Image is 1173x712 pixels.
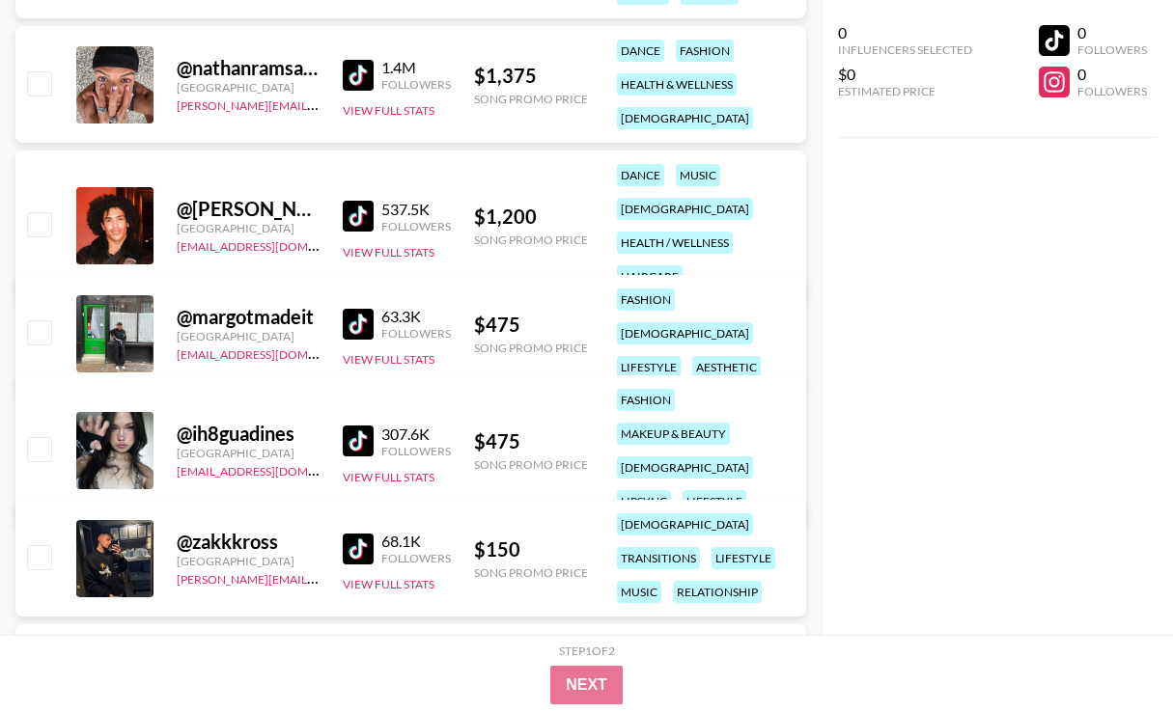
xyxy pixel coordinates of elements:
div: $0 [838,65,972,84]
div: aesthetic [692,356,761,378]
a: [EMAIL_ADDRESS][DOMAIN_NAME] [177,235,371,254]
div: 0 [838,23,972,42]
div: Song Promo Price [474,92,588,106]
div: Followers [381,551,451,565]
img: TikTok [343,425,374,456]
button: View Full Stats [343,103,434,118]
div: dance [617,164,664,186]
div: @ margotmadeit [177,305,320,329]
button: View Full Stats [343,245,434,260]
div: Song Promo Price [474,457,588,472]
button: View Full Stats [343,577,434,591]
div: [DEMOGRAPHIC_DATA] [617,456,753,479]
div: makeup & beauty [617,423,730,445]
img: TikTok [343,534,374,564]
div: $ 150 [474,537,588,561]
div: @ zakkkross [177,530,320,554]
div: [GEOGRAPHIC_DATA] [177,329,320,343]
div: 68.1K [381,532,451,551]
img: TikTok [343,309,374,340]
div: [GEOGRAPHIC_DATA] [177,221,320,235]
div: lifestyle [617,356,681,378]
div: Estimated Price [838,84,972,98]
div: 0 [1077,65,1147,84]
div: Followers [381,77,451,92]
div: 0 [1077,23,1147,42]
div: Song Promo Price [474,233,588,247]
div: dance [617,40,664,62]
div: 63.3K [381,307,451,326]
a: [EMAIL_ADDRESS][DOMAIN_NAME] [177,343,371,362]
div: [DEMOGRAPHIC_DATA] [617,198,753,220]
img: TikTok [343,201,374,232]
div: lifestyle [712,547,775,569]
div: [DEMOGRAPHIC_DATA] [617,107,753,129]
div: [DEMOGRAPHIC_DATA] [617,513,753,535]
div: Song Promo Price [474,341,588,355]
div: 307.6K [381,424,451,444]
div: @ [PERSON_NAME].[PERSON_NAME] [177,197,320,221]
button: Next [550,666,623,704]
div: Followers [381,326,451,341]
div: Step 1 of 2 [559,644,615,658]
div: @ ih8guadines [177,422,320,446]
div: $ 475 [474,429,588,453]
div: Song Promo Price [474,565,588,580]
a: [EMAIL_ADDRESS][DOMAIN_NAME] [177,460,371,479]
div: music [617,581,661,603]
div: 537.5K [381,200,451,219]
div: Followers [381,219,451,233]
div: haircare [617,265,683,288]
a: [PERSON_NAME][EMAIL_ADDRESS][DOMAIN_NAME] [177,568,462,587]
div: $ 1,375 [474,64,588,88]
button: View Full Stats [343,470,434,484]
div: transitions [617,547,700,569]
div: $ 475 [474,313,588,337]
div: relationship [673,581,762,603]
div: [GEOGRAPHIC_DATA] [177,80,320,95]
div: [GEOGRAPHIC_DATA] [177,446,320,460]
div: @ nathanramsayy [177,56,320,80]
div: fashion [617,288,675,311]
div: [GEOGRAPHIC_DATA] [177,554,320,568]
div: fashion [676,40,734,62]
img: TikTok [343,60,374,91]
div: music [676,164,720,186]
div: fashion [617,389,675,411]
div: $ 1,200 [474,205,588,229]
div: health & wellness [617,73,737,96]
div: Followers [1077,42,1147,57]
div: 1.4M [381,58,451,77]
div: health / wellness [617,232,733,254]
div: lipsync [617,490,671,512]
button: View Full Stats [343,352,434,367]
div: Followers [381,444,451,458]
a: [PERSON_NAME][EMAIL_ADDRESS][DOMAIN_NAME] [177,95,462,113]
div: Followers [1077,84,1147,98]
div: Influencers Selected [838,42,972,57]
div: lifestyle [683,490,746,512]
div: [DEMOGRAPHIC_DATA] [617,322,753,344]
